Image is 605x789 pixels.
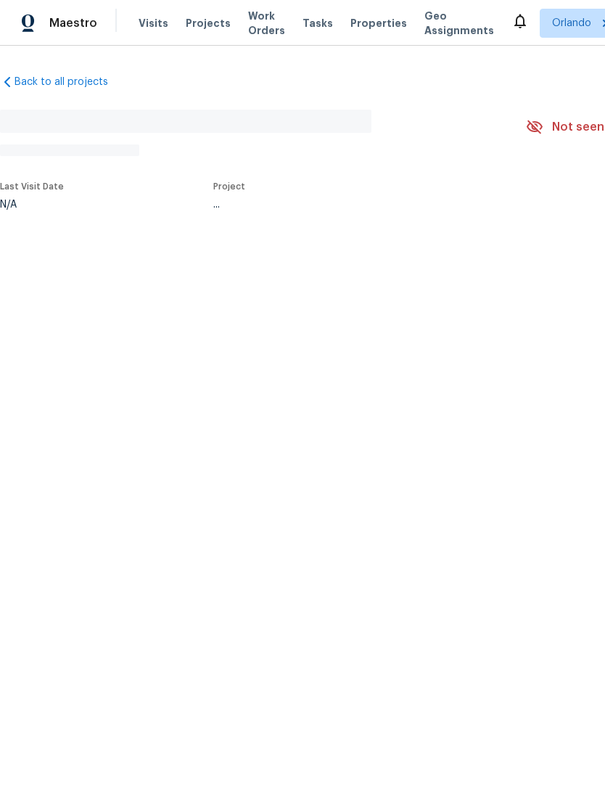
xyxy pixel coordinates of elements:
span: Projects [186,16,231,30]
span: Geo Assignments [424,9,494,38]
span: Properties [350,16,407,30]
span: Orlando [552,16,591,30]
span: Work Orders [248,9,285,38]
span: Tasks [302,18,333,28]
span: Visits [139,16,168,30]
span: Project [213,182,245,191]
div: ... [213,200,492,210]
span: Maestro [49,16,97,30]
